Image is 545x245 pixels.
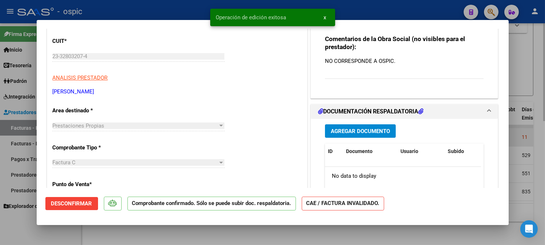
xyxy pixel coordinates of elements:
button: Desconfirmar [45,197,98,210]
span: Factura C [53,159,76,166]
span: ID [328,148,333,154]
span: Operación de edición exitosa [216,14,286,21]
button: x [318,11,332,24]
p: Comprobante Tipo * [53,144,127,152]
datatable-header-cell: Documento [343,144,398,159]
p: CUIT [53,37,127,45]
strong: CAE / FACTURA INVALIDADO. [302,197,384,211]
mat-expansion-panel-header: DOCUMENTACIÓN RESPALDATORIA [311,104,498,119]
span: Desconfirmar [51,200,92,207]
p: [PERSON_NAME] [53,88,302,96]
datatable-header-cell: Subido [445,144,481,159]
span: ANALISIS PRESTADOR [53,75,108,81]
span: x [324,14,326,21]
span: Usuario [400,148,418,154]
p: NO CORRESPONDE A OSPIC. [325,57,484,65]
span: Prestaciones Propias [53,122,105,129]
button: Agregar Documento [325,124,396,138]
datatable-header-cell: Usuario [398,144,445,159]
span: Agregar Documento [331,128,390,134]
p: Punto de Venta [53,180,127,189]
span: Subido [448,148,464,154]
p: Comprobante confirmado. Sólo se puede subir doc. respaldatoria. [127,197,296,211]
p: Area destinado * [53,107,127,115]
strong: Comentarios de la Obra Social (no visibles para el prestador): [325,35,465,51]
h1: DOCUMENTACIÓN RESPALDATORIA [318,107,423,116]
span: Documento [346,148,373,154]
datatable-header-cell: ID [325,144,343,159]
div: No data to display [325,167,481,185]
div: Open Intercom Messenger [520,220,538,238]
